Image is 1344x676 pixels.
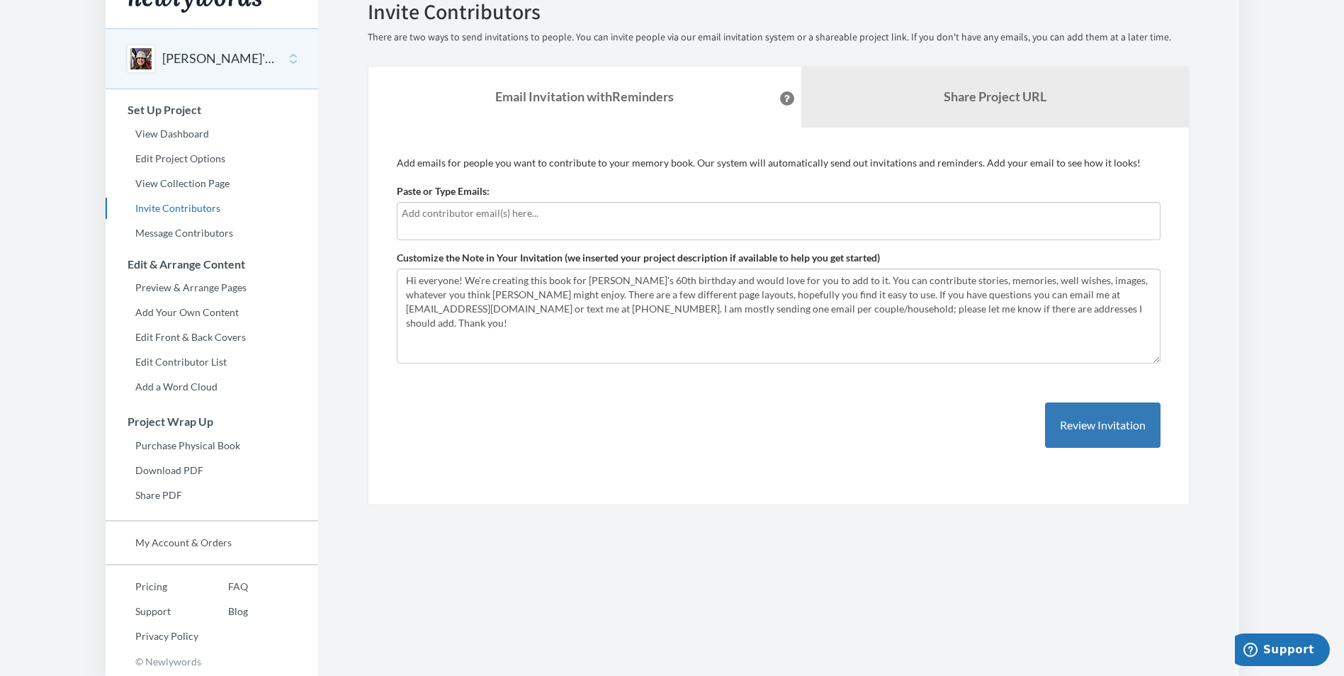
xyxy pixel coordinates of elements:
a: My Account & Orders [106,532,318,553]
a: Privacy Policy [106,626,198,647]
a: Blog [198,601,248,622]
button: [PERSON_NAME]'s 60th birthday! [162,50,277,68]
a: Purchase Physical Book [106,435,318,456]
a: Message Contributors [106,222,318,244]
a: Edit Project Options [106,148,318,169]
strong: Email Invitation with Reminders [495,89,674,104]
a: View Collection Page [106,173,318,194]
a: Share PDF [106,485,318,506]
textarea: Hi everyone! We're creating this book for [PERSON_NAME]'s 60th birthday and would love for you to... [397,269,1161,364]
h3: Edit & Arrange Content [106,258,318,271]
a: Preview & Arrange Pages [106,277,318,298]
h3: Set Up Project [106,103,318,116]
a: View Dashboard [106,123,318,145]
a: Pricing [106,576,198,597]
button: Review Invitation [1045,402,1161,449]
iframe: Opens a widget where you can chat to one of our agents [1235,633,1330,669]
a: Edit Contributor List [106,351,318,373]
p: There are two ways to send invitations to people. You can invite people via our email invitation ... [368,30,1190,45]
a: Edit Front & Back Covers [106,327,318,348]
label: Paste or Type Emails: [397,184,490,198]
a: Support [106,601,198,622]
a: Add Your Own Content [106,302,318,323]
p: © Newlywords [106,650,318,672]
b: Share Project URL [944,89,1046,104]
a: Download PDF [106,460,318,481]
a: Invite Contributors [106,198,318,219]
input: Add contributor email(s) here... [402,205,1156,221]
a: FAQ [198,576,248,597]
p: Add emails for people you want to contribute to your memory book. Our system will automatically s... [397,156,1161,170]
label: Customize the Note in Your Invitation (we inserted your project description if available to help ... [397,251,880,265]
a: Add a Word Cloud [106,376,318,398]
h3: Project Wrap Up [106,415,318,428]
